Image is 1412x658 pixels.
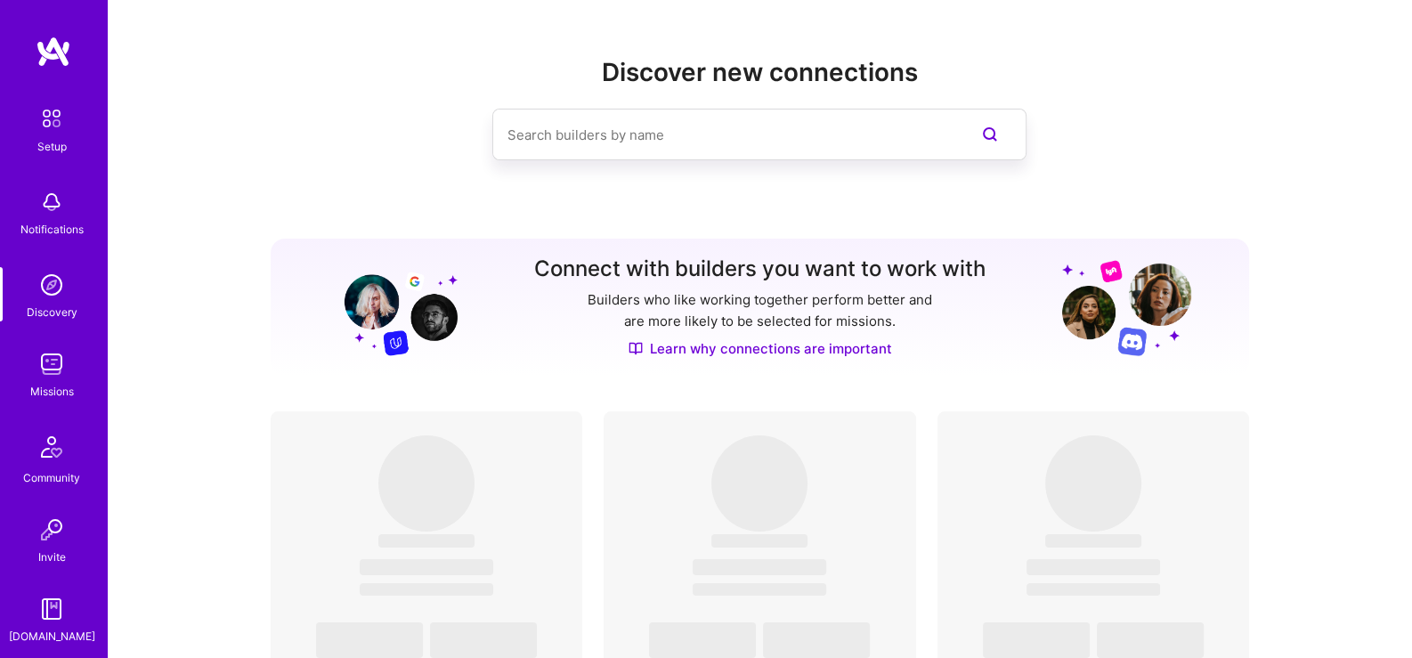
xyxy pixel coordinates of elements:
[979,124,1001,145] i: icon SearchPurple
[329,258,458,356] img: Grow your network
[23,468,80,487] div: Community
[711,534,807,548] span: ‌
[34,512,69,548] img: Invite
[1045,534,1141,548] span: ‌
[693,583,826,596] span: ‌
[1027,583,1160,596] span: ‌
[629,339,892,358] a: Learn why connections are important
[584,289,936,332] p: Builders who like working together perform better and are more likely to be selected for missions.
[649,622,756,658] span: ‌
[34,346,69,382] img: teamwork
[36,36,71,68] img: logo
[983,622,1090,658] span: ‌
[30,426,73,468] img: Community
[360,559,493,575] span: ‌
[38,548,66,566] div: Invite
[378,435,475,532] span: ‌
[271,58,1250,87] h2: Discover new connections
[30,382,74,401] div: Missions
[37,137,67,156] div: Setup
[9,627,95,646] div: [DOMAIN_NAME]
[1027,559,1160,575] span: ‌
[34,591,69,627] img: guide book
[27,303,77,321] div: Discovery
[378,534,475,548] span: ‌
[33,100,70,137] img: setup
[430,622,537,658] span: ‌
[34,267,69,303] img: discovery
[34,184,69,220] img: bell
[507,112,941,158] input: Search builders by name
[20,220,84,239] div: Notifications
[534,256,986,282] h3: Connect with builders you want to work with
[711,435,807,532] span: ‌
[629,341,643,356] img: Discover
[693,559,826,575] span: ‌
[1045,435,1141,532] span: ‌
[1062,259,1191,356] img: Grow your network
[1097,622,1204,658] span: ‌
[360,583,493,596] span: ‌
[316,622,423,658] span: ‌
[763,622,870,658] span: ‌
